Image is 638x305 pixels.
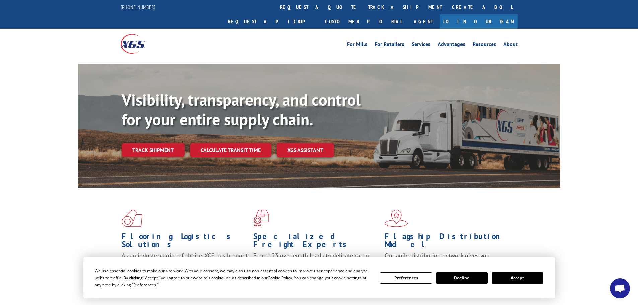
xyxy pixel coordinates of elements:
[436,272,488,284] button: Decline
[407,14,440,29] a: Agent
[83,257,555,298] div: Cookie Consent Prompt
[380,272,432,284] button: Preferences
[122,143,185,157] a: Track shipment
[122,89,361,130] b: Visibility, transparency, and control for your entire supply chain.
[412,42,430,49] a: Services
[121,4,155,10] a: [PHONE_NUMBER]
[385,232,511,252] h1: Flagship Distribution Model
[95,267,372,288] div: We use essential cookies to make our site work. With your consent, we may also use non-essential ...
[503,42,518,49] a: About
[492,272,543,284] button: Accept
[190,143,271,157] a: Calculate transit time
[122,232,248,252] h1: Flooring Logistics Solutions
[347,42,367,49] a: For Mills
[253,232,380,252] h1: Specialized Freight Experts
[385,252,508,268] span: Our agile distribution network gives you nationwide inventory management on demand.
[253,252,380,282] p: From 123 overlength loads to delicate cargo, our experienced staff knows the best way to move you...
[277,143,334,157] a: XGS ASSISTANT
[385,210,408,227] img: xgs-icon-flagship-distribution-model-red
[438,42,465,49] a: Advantages
[473,42,496,49] a: Resources
[268,275,292,281] span: Cookie Policy
[122,252,248,276] span: As an industry carrier of choice, XGS has brought innovation and dedication to flooring logistics...
[122,210,142,227] img: xgs-icon-total-supply-chain-intelligence-red
[320,14,407,29] a: Customer Portal
[610,278,630,298] a: Open chat
[440,14,518,29] a: Join Our Team
[223,14,320,29] a: Request a pickup
[375,42,404,49] a: For Retailers
[133,282,156,288] span: Preferences
[253,210,269,227] img: xgs-icon-focused-on-flooring-red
